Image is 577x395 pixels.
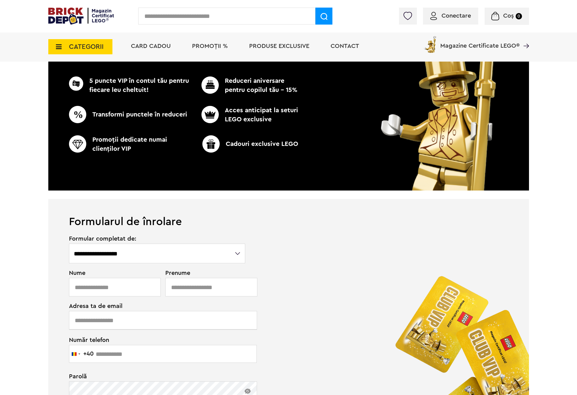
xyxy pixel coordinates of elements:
img: CC_BD_Green_chek_mark [69,135,86,153]
a: Produse exclusive [249,43,309,49]
img: CC_BD_Green_chek_mark [201,106,219,123]
small: 0 [516,13,522,19]
span: Formular completat de: [69,236,246,242]
img: CC_BD_Green_chek_mark [69,106,86,123]
span: Nume [69,270,158,276]
span: Adresa ta de email [69,303,246,309]
a: Card Cadou [131,43,171,49]
a: Contact [331,43,359,49]
img: CC_BD_Green_chek_mark [69,76,83,91]
p: Cadouri exclusive LEGO [189,135,311,153]
p: Promoţii dedicate numai clienţilor VIP [69,135,191,154]
img: CC_BD_Green_chek_mark [202,135,220,153]
a: Magazine Certificate LEGO® [520,35,529,41]
img: CC_BD_Green_chek_mark [201,76,219,94]
span: Conectare [441,13,471,19]
h1: Formularul de înrolare [48,199,529,227]
div: +40 [83,351,94,357]
img: vip_page_image [373,4,516,191]
a: PROMOȚII % [192,43,228,49]
p: Acces anticipat la seturi LEGO exclusive [191,106,300,124]
a: Conectare [430,13,471,19]
span: Coș [503,13,514,19]
p: 5 puncte VIP în contul tău pentru fiecare leu cheltuit! [69,76,191,95]
button: Selected country [69,345,94,363]
span: CATEGORII [69,43,104,50]
span: Prenume [165,270,246,276]
p: Reduceri aniversare pentru copilul tău - 15% [191,76,300,95]
p: Transformi punctele în reduceri [69,106,191,123]
span: Magazine Certificate LEGO® [440,35,520,49]
span: Parolă [69,373,246,380]
span: Număr telefon [69,336,246,343]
